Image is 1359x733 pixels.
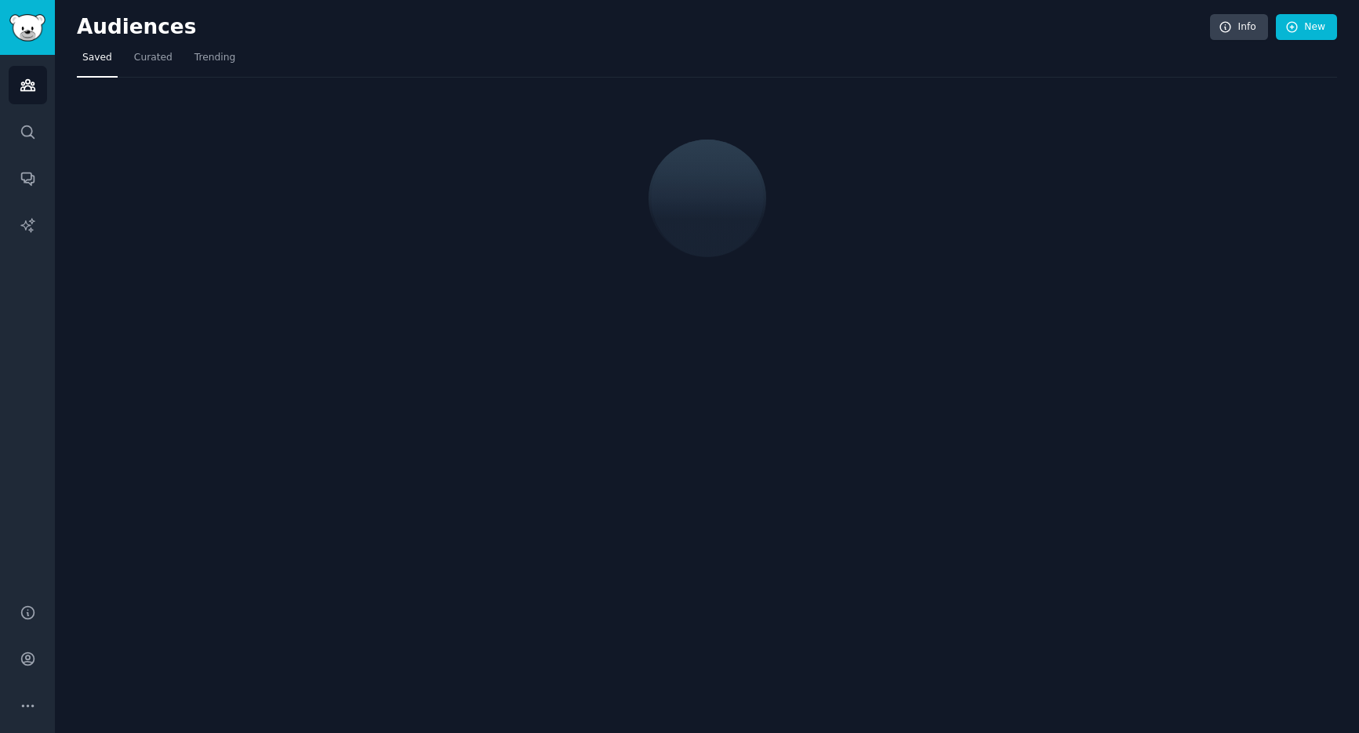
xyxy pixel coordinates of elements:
[1276,14,1337,41] a: New
[9,14,45,42] img: GummySearch logo
[82,51,112,65] span: Saved
[1210,14,1268,41] a: Info
[77,15,1210,40] h2: Audiences
[189,45,241,78] a: Trending
[77,45,118,78] a: Saved
[134,51,173,65] span: Curated
[194,51,235,65] span: Trending
[129,45,178,78] a: Curated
